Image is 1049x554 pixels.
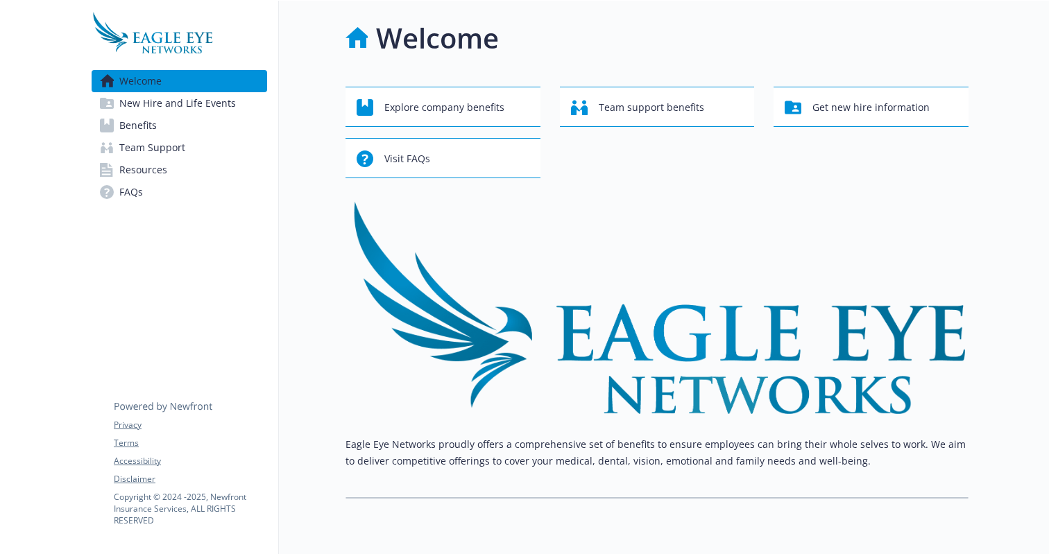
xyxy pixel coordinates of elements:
[92,137,267,159] a: Team Support
[114,491,266,526] p: Copyright © 2024 - 2025 , Newfront Insurance Services, ALL RIGHTS RESERVED
[774,87,969,127] button: Get new hire information
[114,437,266,449] a: Terms
[92,114,267,137] a: Benefits
[92,181,267,203] a: FAQs
[114,419,266,431] a: Privacy
[599,94,704,121] span: Team support benefits
[346,138,540,178] button: Visit FAQs
[384,146,430,172] span: Visit FAQs
[346,436,969,469] p: Eagle Eye Networks proudly offers a comprehensive set of benefits to ensure employees can bring t...
[92,70,267,92] a: Welcome
[119,181,143,203] span: FAQs
[119,92,236,114] span: New Hire and Life Events
[376,17,499,59] h1: Welcome
[92,92,267,114] a: New Hire and Life Events
[812,94,930,121] span: Get new hire information
[346,200,969,414] img: overview page banner
[119,114,157,137] span: Benefits
[119,70,162,92] span: Welcome
[92,159,267,181] a: Resources
[346,87,540,127] button: Explore company benefits
[114,455,266,467] a: Accessibility
[119,159,167,181] span: Resources
[384,94,504,121] span: Explore company benefits
[114,473,266,485] a: Disclaimer
[119,137,185,159] span: Team Support
[560,87,755,127] button: Team support benefits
